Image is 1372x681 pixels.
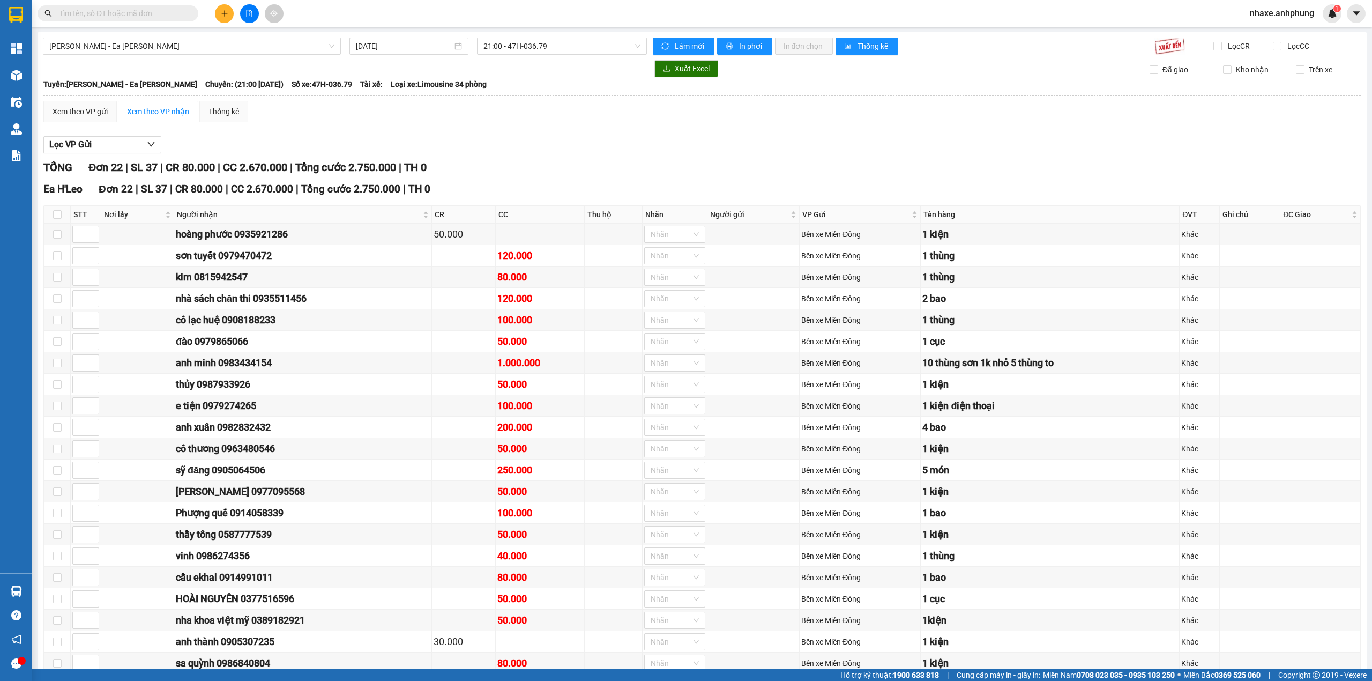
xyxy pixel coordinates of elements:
div: Khác [1181,443,1218,455]
div: Khác [1181,486,1218,498]
img: dashboard-icon [11,43,22,54]
div: Xem theo VP nhận [127,106,189,117]
span: plus [221,10,228,17]
div: Khác [1181,615,1218,626]
span: printer [726,42,735,51]
div: 200.000 [497,420,583,435]
div: 50.000 [497,334,583,349]
div: thầy tông 0587777539 [176,527,430,542]
div: Nhãn [645,209,704,220]
div: Khác [1181,293,1218,305]
span: CC 2.670.000 [223,161,287,174]
div: Bến xe Miền Đông [801,293,919,305]
div: 1 kiện [922,377,1177,392]
td: Bến xe Miền Đông [800,567,921,588]
div: đào 0979865066 [176,334,430,349]
span: Lọc VP Gửi [49,138,92,151]
td: Bến xe Miền Đông [800,502,921,524]
span: Miền Nam [1043,669,1175,681]
td: Bến xe Miền Đông [800,610,921,631]
span: Đơn 22 [88,161,123,174]
span: | [226,183,228,195]
span: | [160,161,163,174]
div: Khác [1181,314,1218,326]
button: file-add [240,4,259,23]
img: warehouse-icon [11,123,22,135]
div: Bến xe Miền Đông [801,572,919,583]
div: Bến xe Miền Đông [801,507,919,519]
span: | [296,183,299,195]
div: 50.000 [497,484,583,499]
span: Ea H'Leo [43,183,83,195]
th: CR [432,206,496,224]
div: Khác [1181,357,1218,369]
div: 4 bao [922,420,1177,435]
strong: 0708 023 035 - 0935 103 250 [1077,671,1175,679]
div: anh xuân 0982832432 [176,420,430,435]
div: Bến xe Miền Đông [801,379,919,390]
span: | [136,183,138,195]
span: Hỗ trợ kỹ thuật: [840,669,939,681]
td: Bến xe Miền Đông [800,331,921,352]
td: Bến xe Miền Đông [800,395,921,417]
div: 1 thùng [922,313,1177,328]
td: Bến xe Miền Đông [800,524,921,545]
td: Bến xe Miền Đông [800,288,921,309]
span: Kho nhận [1232,64,1273,76]
span: In phơi [739,40,764,52]
td: Bến xe Miền Đông [800,224,921,245]
div: [PERSON_NAME] 0977095568 [176,484,430,499]
span: Cung cấp máy in - giấy in: [957,669,1040,681]
span: Miền Bắc [1183,669,1261,681]
th: CC [496,206,585,224]
button: caret-down [1347,4,1366,23]
div: Thống kê [208,106,239,117]
div: Khác [1181,572,1218,583]
span: aim [270,10,278,17]
td: Bến xe Miền Đông [800,267,921,288]
td: Bến xe Miền Đông [800,352,921,374]
span: ⚪️ [1177,673,1181,677]
button: syncLàm mới [653,38,714,55]
div: 1 cục [922,591,1177,606]
div: Bến xe Miền Đông [801,336,919,347]
div: 100.000 [497,398,583,413]
td: Bến xe Miền Đông [800,438,921,460]
span: TH 0 [404,161,427,174]
div: 1 kiện [922,527,1177,542]
div: Bến xe Miền Đông [801,636,919,648]
td: Bến xe Miền Đông [800,631,921,653]
div: Khác [1181,400,1218,412]
span: Tài xế: [360,78,383,90]
div: 2 bao [922,291,1177,306]
div: Bến xe Miền Đông [801,314,919,326]
td: Bến xe Miền Đông [800,545,921,567]
div: 5 món [922,463,1177,478]
div: 100.000 [497,313,583,328]
div: Khác [1181,636,1218,648]
div: 50.000 [497,527,583,542]
button: plus [215,4,234,23]
div: Xem theo VP gửi [53,106,108,117]
td: Bến xe Miền Đông [800,588,921,610]
img: warehouse-icon [11,70,22,81]
div: 1 kiện [922,656,1177,671]
div: kim 0815942547 [176,270,430,285]
span: Số xe: 47H-036.79 [292,78,352,90]
div: 40.000 [497,549,583,564]
div: 1 thùng [922,248,1177,263]
span: notification [11,634,21,645]
div: 50.000 [497,377,583,392]
div: sỹ đăng 0905064506 [176,463,430,478]
span: Làm mới [675,40,706,52]
div: Bến xe Miền Đông [801,529,919,541]
span: | [170,183,173,195]
div: Bến xe Miền Đông [801,271,919,283]
div: 1 cục [922,334,1177,349]
div: cô thương 0963480546 [176,441,430,456]
div: cầu ekhal 0914991011 [176,570,430,585]
span: Người gửi [710,209,788,220]
span: down [147,140,155,149]
span: CR 80.000 [166,161,215,174]
div: Khác [1181,379,1218,390]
